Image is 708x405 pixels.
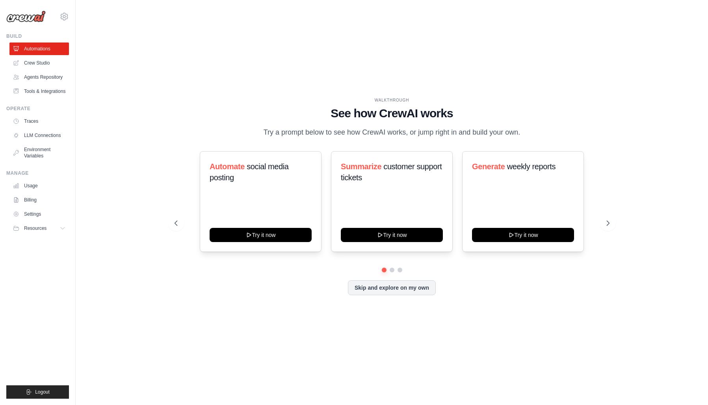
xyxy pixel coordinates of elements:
button: Skip and explore on my own [348,280,436,295]
span: Logout [35,389,50,395]
button: Try it now [472,228,574,242]
a: Tools & Integrations [9,85,69,98]
a: Environment Variables [9,143,69,162]
p: Try a prompt below to see how CrewAI works, or jump right in and build your own. [260,127,524,138]
img: Logo [6,11,46,22]
a: LLM Connections [9,129,69,142]
iframe: Chat Widget [669,367,708,405]
span: customer support tickets [341,162,442,182]
div: Manage [6,170,69,176]
h1: See how CrewAI works [175,106,610,120]
a: Crew Studio [9,57,69,69]
a: Settings [9,208,69,220]
a: Usage [9,179,69,192]
a: Agents Repository [9,71,69,83]
span: social media posting [210,162,289,182]
a: Traces [9,115,69,128]
a: Billing [9,194,69,206]
div: WALKTHROUGH [175,97,610,103]
span: Generate [472,162,505,171]
button: Try it now [341,228,443,242]
span: Resources [24,225,46,231]
button: Try it now [210,228,312,242]
span: weekly reports [507,162,556,171]
div: Build [6,33,69,39]
button: Resources [9,222,69,235]
a: Automations [9,43,69,55]
button: Logout [6,385,69,399]
span: Summarize [341,162,381,171]
span: Automate [210,162,245,171]
div: Operate [6,105,69,112]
